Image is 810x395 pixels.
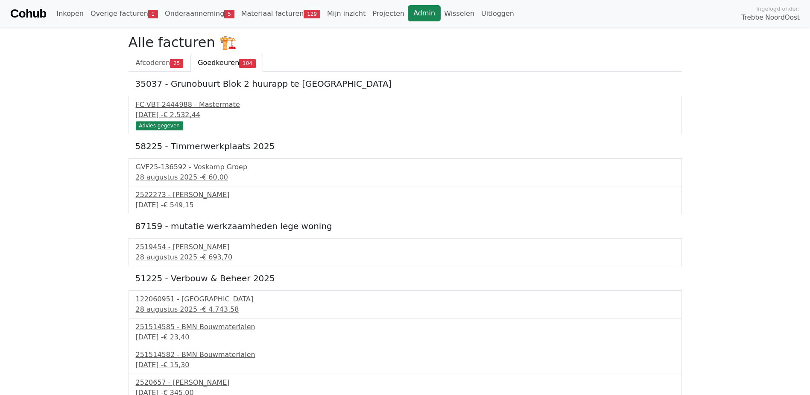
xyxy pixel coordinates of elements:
div: 251514582 - BMN Bouwmaterialen [136,350,675,360]
a: Admin [408,5,441,21]
div: 2522273 - [PERSON_NAME] [136,190,675,200]
a: 2519454 - [PERSON_NAME]28 augustus 2025 -€ 693,70 [136,242,675,262]
a: 251514585 - BMN Bouwmaterialen[DATE] -€ 23,40 [136,322,675,342]
h5: 87159 - mutatie werkzaamheden lege woning [135,221,675,231]
span: Ingelogd onder: [756,5,800,13]
div: 251514585 - BMN Bouwmaterialen [136,322,675,332]
div: [DATE] - [136,200,675,210]
a: FC-VBT-2444988 - Mastermate[DATE] -€ 2.532,44 Advies gegeven [136,100,675,129]
h5: 35037 - Grunobuurt Blok 2 huurapp te [GEOGRAPHIC_DATA] [135,79,675,89]
a: 2522273 - [PERSON_NAME][DATE] -€ 549,15 [136,190,675,210]
a: 251514582 - BMN Bouwmaterialen[DATE] -€ 15,30 [136,350,675,370]
h5: 58225 - Timmerwerkplaats 2025 [135,141,675,151]
span: 25 [170,59,183,68]
span: € 2.532,44 [163,111,200,119]
div: [DATE] - [136,360,675,370]
a: 122060951 - [GEOGRAPHIC_DATA]28 augustus 2025 -€ 4.743,58 [136,294,675,315]
span: 104 [239,59,256,68]
div: FC-VBT-2444988 - Mastermate [136,100,675,110]
span: 5 [224,10,234,18]
a: Projecten [369,5,408,22]
a: Cohub [10,3,46,24]
a: Mijn inzicht [324,5,369,22]
div: [DATE] - [136,110,675,120]
a: Materiaal facturen129 [238,5,324,22]
div: Advies gegeven [136,121,183,130]
span: € 15,30 [163,361,189,369]
span: € 23,40 [163,333,189,341]
div: 28 augustus 2025 - [136,172,675,183]
div: GVF25-136592 - Voskamp Groep [136,162,675,172]
span: 1 [148,10,158,18]
span: € 60,00 [202,173,228,181]
a: Overige facturen1 [87,5,161,22]
div: 28 augustus 2025 - [136,252,675,262]
div: 2519454 - [PERSON_NAME] [136,242,675,252]
a: GVF25-136592 - Voskamp Groep28 augustus 2025 -€ 60,00 [136,162,675,183]
div: 28 augustus 2025 - [136,304,675,315]
span: 129 [304,10,320,18]
a: Wisselen [441,5,478,22]
a: Inkopen [53,5,87,22]
div: [DATE] - [136,332,675,342]
span: Afcoderen [136,59,170,67]
a: Goedkeuren104 [190,54,263,72]
span: € 4.743,58 [202,305,239,313]
a: Afcoderen25 [129,54,191,72]
div: 122060951 - [GEOGRAPHIC_DATA] [136,294,675,304]
a: Onderaanneming5 [161,5,238,22]
span: € 693,70 [202,253,232,261]
h5: 51225 - Verbouw & Beheer 2025 [135,273,675,283]
span: Goedkeuren [198,59,239,67]
a: Uitloggen [478,5,518,22]
span: € 549,15 [163,201,193,209]
h2: Alle facturen 🏗️ [129,34,682,50]
span: Trebbe NoordOost [742,13,800,23]
div: 2520657 - [PERSON_NAME] [136,377,675,388]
